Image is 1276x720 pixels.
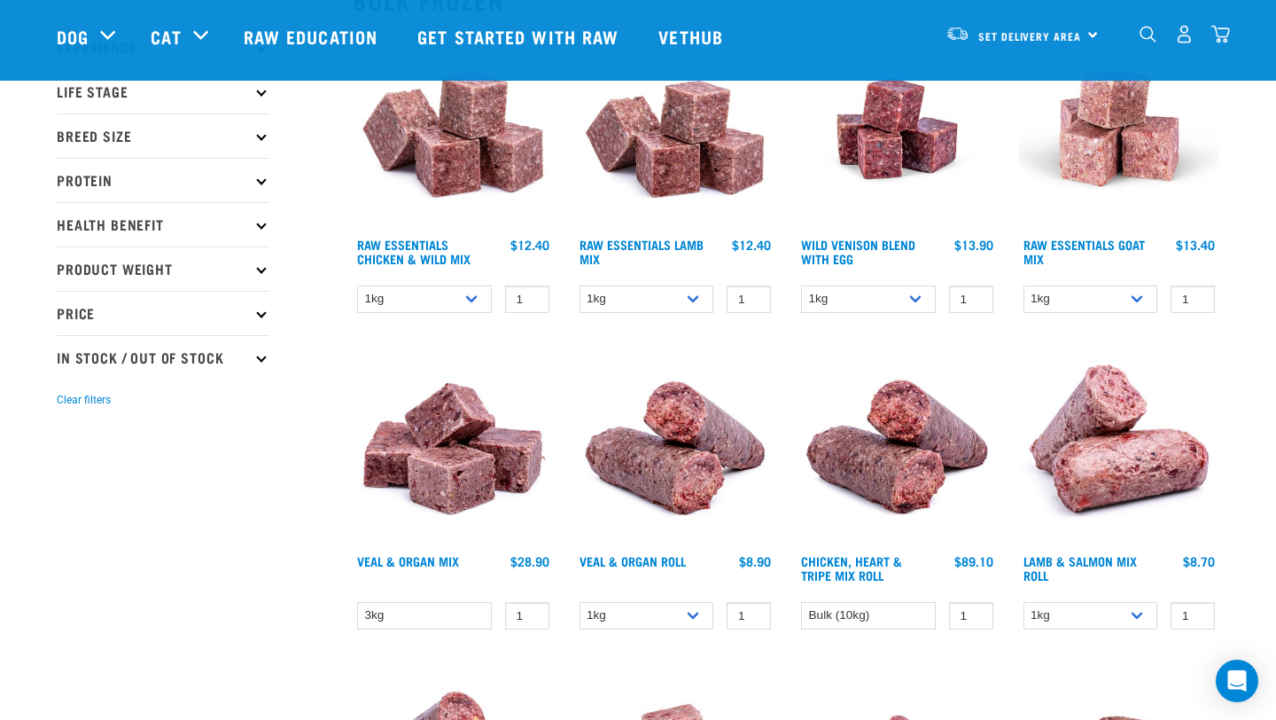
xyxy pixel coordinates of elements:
[226,1,400,72] a: Raw Education
[739,554,771,568] div: $8.90
[801,241,915,262] a: Wild Venison Blend with Egg
[797,28,998,230] img: Venison Egg 1616
[510,238,549,252] div: $12.40
[575,345,776,546] img: Veal Organ Mix Roll 01
[1175,25,1194,43] img: user.png
[954,554,993,568] div: $89.10
[1183,554,1215,568] div: $8.70
[357,558,459,564] a: Veal & Organ Mix
[580,558,686,564] a: Veal & Organ Roll
[57,23,89,50] a: Dog
[505,286,549,313] input: 1
[945,26,969,42] img: van-moving.png
[57,335,269,380] p: In Stock / Out Of Stock
[727,286,771,313] input: 1
[575,28,776,230] img: ?1041 RE Lamb Mix 01
[1019,28,1220,230] img: Goat M Ix 38448
[505,602,549,630] input: 1
[1171,602,1215,630] input: 1
[727,602,771,630] input: 1
[1023,558,1137,578] a: Lamb & Salmon Mix Roll
[1216,660,1258,702] div: Open Intercom Messenger
[57,392,111,408] button: Clear filters
[353,28,554,230] img: Pile Of Cubed Chicken Wild Meat Mix
[801,558,902,578] a: Chicken, Heart & Tripe Mix Roll
[949,286,993,313] input: 1
[954,238,993,252] div: $13.90
[57,158,269,202] p: Protein
[357,241,471,262] a: Raw Essentials Chicken & Wild Mix
[978,33,1081,39] span: Set Delivery Area
[949,602,993,630] input: 1
[57,291,269,335] p: Price
[732,238,771,252] div: $12.40
[580,241,704,262] a: Raw Essentials Lamb Mix
[57,247,269,291] p: Product Weight
[1023,241,1145,262] a: Raw Essentials Goat Mix
[1019,345,1220,546] img: 1261 Lamb Salmon Roll 01
[1171,286,1215,313] input: 1
[57,202,269,247] p: Health Benefit
[1176,238,1215,252] div: $13.40
[151,23,181,50] a: Cat
[510,554,549,568] div: $28.90
[57,69,269,113] p: Life Stage
[641,1,745,72] a: Vethub
[353,345,554,546] img: 1158 Veal Organ Mix 01
[400,1,641,72] a: Get started with Raw
[57,113,269,158] p: Breed Size
[1211,25,1230,43] img: home-icon@2x.png
[797,345,998,546] img: Chicken Heart Tripe Roll 01
[1140,26,1156,43] img: home-icon-1@2x.png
